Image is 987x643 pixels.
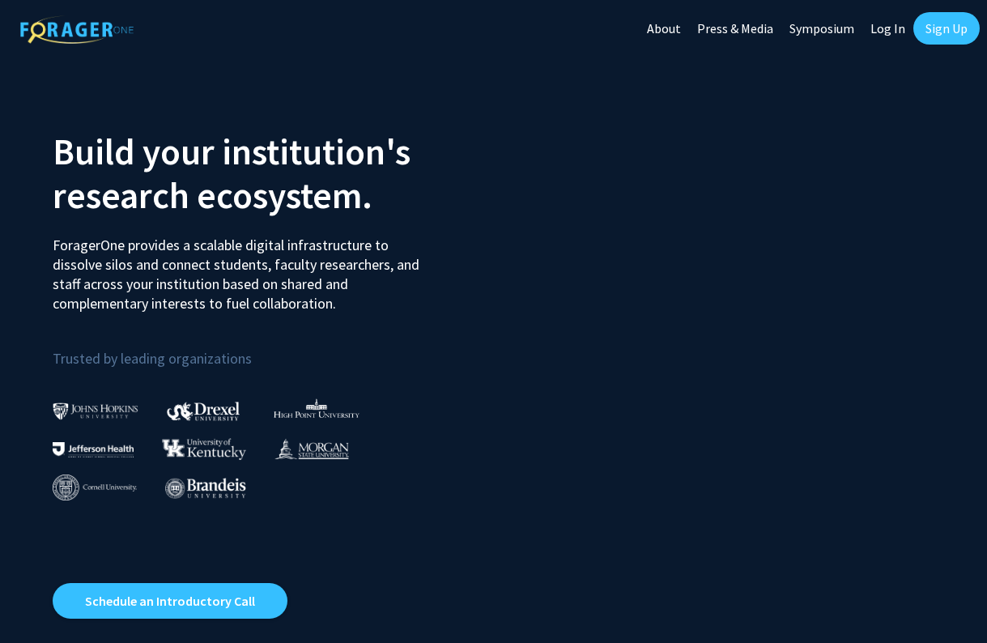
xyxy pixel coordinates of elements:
[53,402,138,419] img: Johns Hopkins University
[165,478,246,498] img: Brandeis University
[53,475,137,501] img: Cornell University
[53,442,134,458] img: Thomas Jefferson University
[20,15,134,44] img: ForagerOne Logo
[53,326,482,371] p: Trusted by leading organizations
[162,438,246,460] img: University of Kentucky
[913,12,980,45] a: Sign Up
[274,398,359,418] img: High Point University
[274,438,349,459] img: Morgan State University
[53,130,482,217] h2: Build your institution's research ecosystem.
[53,224,430,313] p: ForagerOne provides a scalable digital infrastructure to dissolve silos and connect students, fac...
[167,402,240,420] img: Drexel University
[53,583,287,619] a: Opens in a new tab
